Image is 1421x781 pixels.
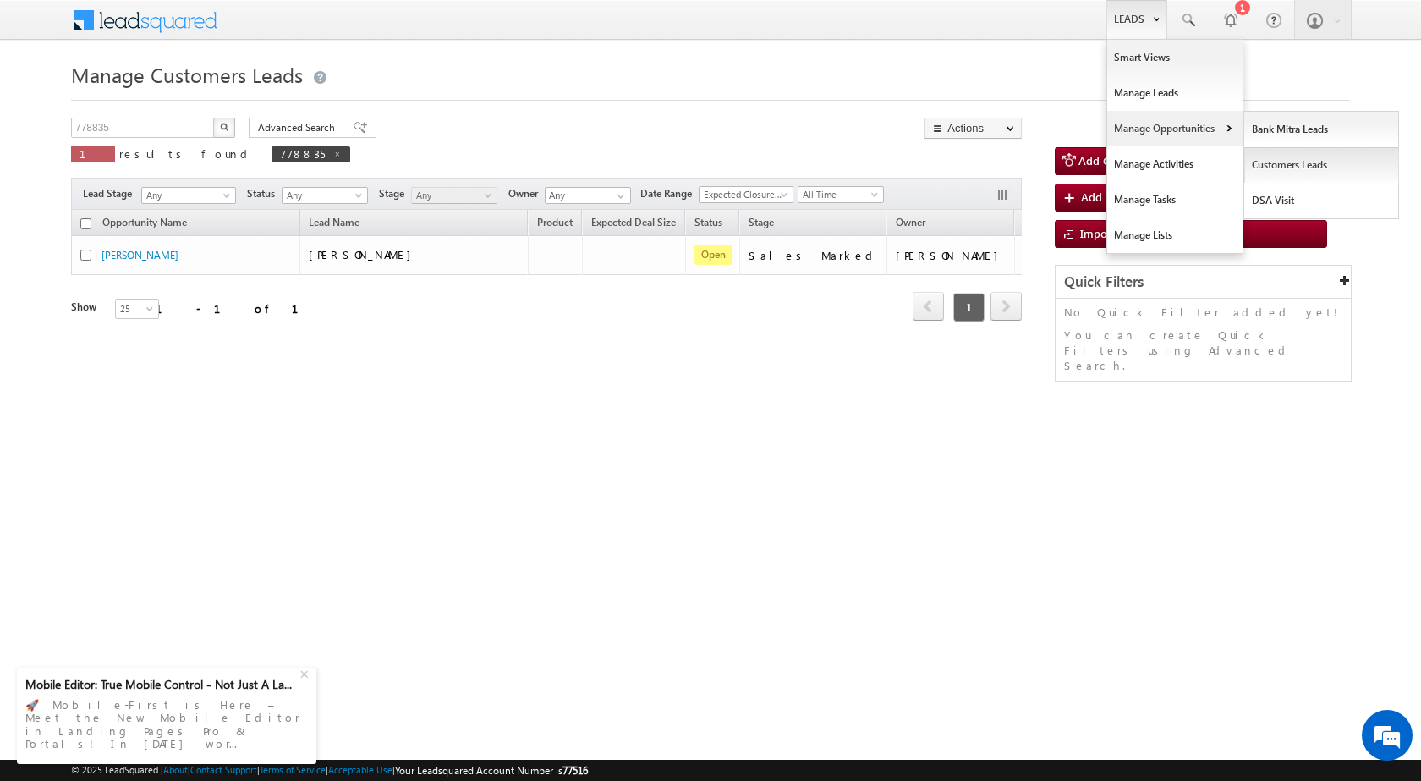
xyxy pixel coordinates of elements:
span: Lead Name [300,213,368,235]
a: Contact Support [190,764,257,775]
span: 778835 [280,146,325,161]
a: next [990,294,1022,321]
a: Opportunity Name [94,213,195,235]
a: Any [411,187,497,204]
a: Manage Opportunities [1107,111,1243,146]
a: Terms of Service [260,764,326,775]
span: All Time [798,187,879,202]
span: Your Leadsquared Account Number is [395,764,588,777]
span: Owner [896,216,925,228]
span: Any [142,188,230,203]
a: Show All Items [608,188,629,205]
a: Customers Leads [1244,147,1399,183]
span: Stage [749,216,774,228]
div: Sales Marked [749,248,879,263]
a: Manage Activities [1107,146,1243,182]
div: Minimize live chat window [277,8,318,49]
span: Owner [508,186,545,201]
div: Mobile Editor: True Mobile Control - Not Just A La... [25,677,298,692]
div: 🚀 Mobile-First is Here – Meet the New Mobile Editor in Landing Pages Pro & Portals! In [DATE] wor... [25,693,308,756]
input: Type to Search [545,187,631,204]
span: Opportunity Name [102,216,187,228]
a: Status [686,213,731,235]
span: Product [537,216,573,228]
span: results found [119,146,254,161]
span: next [990,292,1022,321]
a: 25 [115,299,159,319]
span: Date Range [640,186,699,201]
a: Smart Views [1107,40,1243,75]
span: Add New Lead [1081,190,1155,204]
img: d_60004797649_company_0_60004797649 [29,89,71,111]
a: Expected Closure Date [699,186,793,203]
div: Show [71,300,101,315]
a: Acceptable Use [328,764,392,775]
p: No Quick Filter added yet! [1064,305,1342,320]
a: Any [141,187,236,204]
em: Start Chat [230,521,307,544]
span: Lead Stage [83,186,139,201]
span: Actions [1015,212,1066,234]
a: Stage [740,213,782,235]
div: [PERSON_NAME] [896,248,1007,263]
a: DSA Visit [1244,183,1399,218]
span: Import Customers Leads [1080,226,1206,240]
span: Status [247,186,282,201]
a: Any [282,187,368,204]
span: 25 [116,301,161,316]
a: Manage Leads [1107,75,1243,111]
img: Search [220,123,228,131]
button: Actions [924,118,1022,139]
div: + [296,663,316,683]
a: [PERSON_NAME] - [101,249,185,261]
a: About [163,764,188,775]
span: Any [283,188,363,203]
span: 77516 [562,764,588,777]
span: prev [913,292,944,321]
span: Stage [379,186,411,201]
a: Expected Deal Size [583,213,684,235]
span: [PERSON_NAME] [309,247,420,261]
a: Bank Mitra Leads [1244,112,1399,147]
span: Manage Customers Leads [71,61,303,88]
a: Manage Lists [1107,217,1243,253]
div: 1 - 1 of 1 [156,299,319,318]
span: Expected Deal Size [591,216,676,228]
div: Chat with us now [88,89,284,111]
span: Add Customers Leads [1078,153,1190,168]
p: You can create Quick Filters using Advanced Search. [1064,327,1342,373]
a: prev [913,294,944,321]
div: Quick Filters [1056,266,1351,299]
span: Advanced Search [258,120,340,135]
span: Any [412,188,492,203]
span: Open [694,245,732,265]
span: Expected Closure Date [700,187,787,202]
a: All Time [798,186,884,203]
textarea: Type your message and hit 'Enter' [22,157,309,507]
span: 1 [953,293,985,322]
span: 1 [80,146,107,161]
span: © 2025 LeadSquared | | | | | [71,762,588,778]
a: Manage Tasks [1107,182,1243,217]
input: Check all records [80,218,91,229]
